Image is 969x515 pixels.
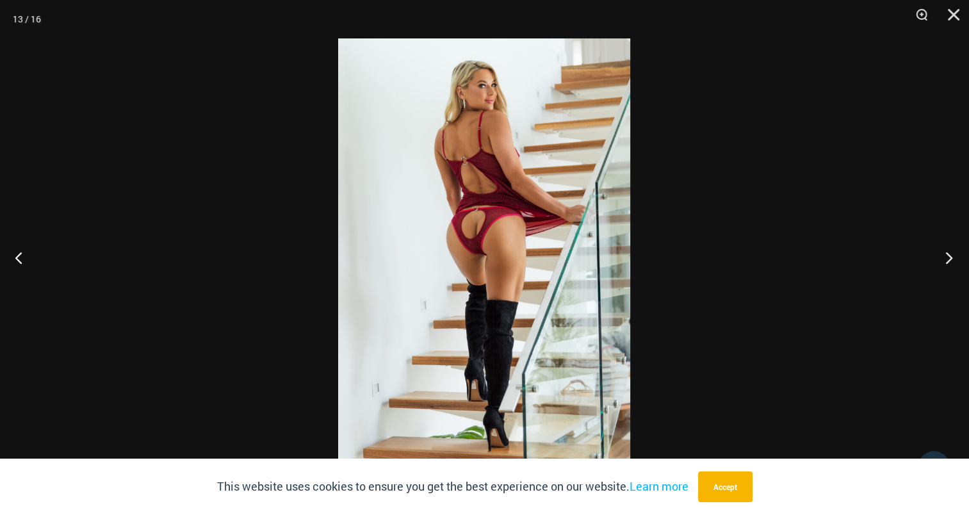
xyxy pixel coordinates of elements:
[13,10,41,29] div: 13 / 16
[338,38,630,477] img: Guilty Pleasures Red 1260 Slip 6045 Thong 05
[630,478,688,494] a: Learn more
[698,471,753,502] button: Accept
[921,225,969,290] button: Next
[217,477,688,496] p: This website uses cookies to ensure you get the best experience on our website.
